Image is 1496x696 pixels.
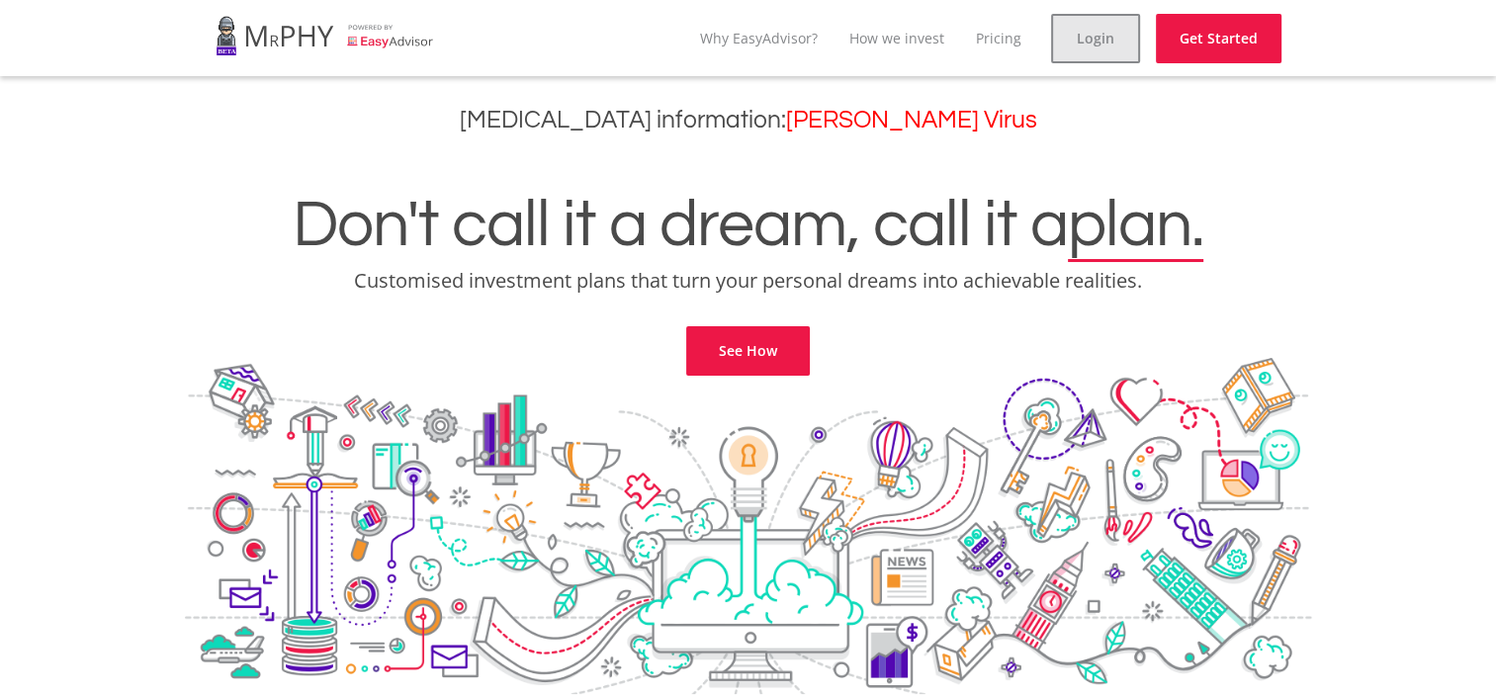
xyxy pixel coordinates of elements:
[15,106,1481,134] h3: [MEDICAL_DATA] information:
[976,29,1021,47] a: Pricing
[15,192,1481,259] h1: Don't call it a dream, call it a
[1068,192,1203,259] span: plan.
[849,29,944,47] a: How we invest
[786,108,1037,132] a: [PERSON_NAME] Virus
[1156,14,1281,63] a: Get Started
[15,267,1481,295] p: Customised investment plans that turn your personal dreams into achievable realities.
[700,29,818,47] a: Why EasyAdvisor?
[1051,14,1140,63] a: Login
[686,326,810,376] a: See How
